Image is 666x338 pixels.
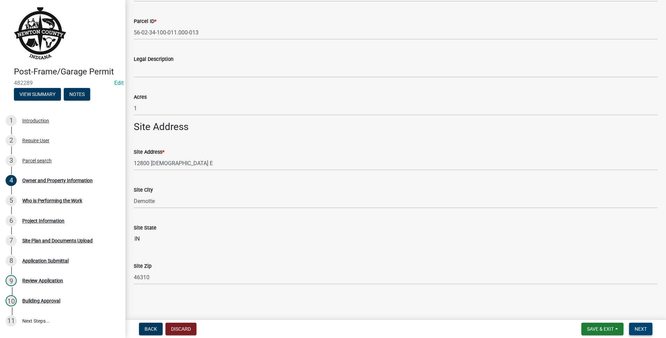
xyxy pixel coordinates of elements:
h3: Site Address [134,121,658,133]
div: Review Application [22,278,63,283]
wm-modal-confirm: Summary [14,92,61,97]
div: Application Submittal [22,258,69,263]
div: 10 [6,295,17,306]
div: 2 [6,135,17,146]
button: Next [629,323,652,335]
span: Next [635,326,647,332]
div: Parcel search [22,158,52,163]
div: Building Approval [22,298,60,303]
button: Back [139,323,163,335]
div: Require User [22,138,49,143]
div: 7 [6,235,17,246]
div: Introduction [22,118,49,123]
span: 482289 [14,80,111,86]
label: Site State [134,226,156,231]
h4: Post-Frame/Garage Permit [14,67,120,77]
wm-modal-confirm: Notes [64,92,90,97]
div: Owner and Property Information [22,178,93,183]
div: Project Information [22,218,64,223]
span: Save & Exit [587,326,614,332]
label: Site Zip [134,264,152,269]
button: View Summary [14,88,61,100]
div: 5 [6,195,17,206]
wm-modal-confirm: Edit Application Number [114,80,124,86]
span: Back [145,326,157,332]
a: Edit [114,80,124,86]
div: 1 [6,115,17,126]
label: Legal Description [134,57,173,62]
div: 11 [6,315,17,327]
div: 8 [6,255,17,266]
div: Site Plan and Documents Upload [22,238,93,243]
button: Discard [165,323,196,335]
img: Newton County, Indiana [14,7,66,59]
label: Acres [134,95,147,100]
label: Site City [134,188,153,193]
label: Site Address [134,150,164,155]
div: Who is Performing the Work [22,198,82,203]
div: 3 [6,155,17,166]
label: Parcel ID [134,19,156,24]
div: 4 [6,175,17,186]
button: Notes [64,88,90,100]
div: 9 [6,275,17,286]
div: 6 [6,215,17,226]
button: Save & Exit [581,323,624,335]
